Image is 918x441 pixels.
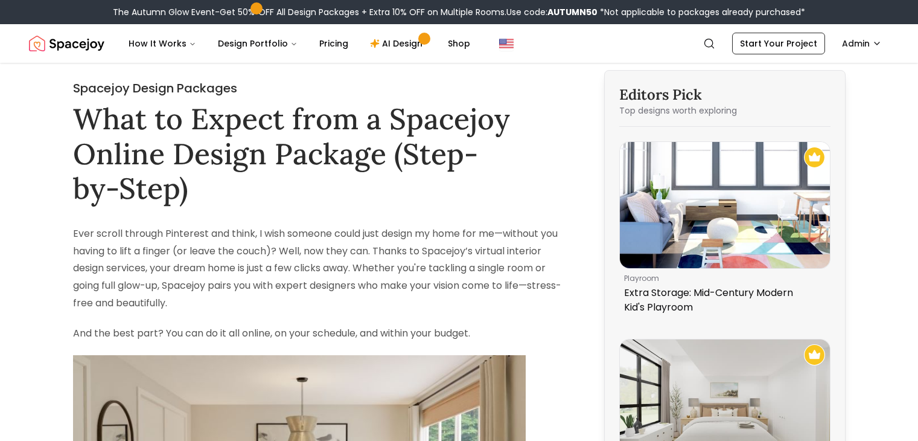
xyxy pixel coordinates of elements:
h3: Editors Pick [619,85,830,105]
span: *Not applicable to packages already purchased* [598,6,805,18]
a: AI Design [360,31,436,56]
a: Spacejoy [29,31,104,56]
img: Recommended Spacejoy Design - Cozy Transitional Bedroom with Warm Wooden Tones [804,344,825,365]
a: Start Your Project [732,33,825,54]
button: How It Works [119,31,206,56]
p: And the best part? You can do it all online, on your schedule, and within your budget. [73,325,573,343]
a: Pricing [310,31,358,56]
span: Use code: [506,6,598,18]
img: Extra Storage: Mid-Century Modern Kid's Playroom [620,142,830,268]
p: Extra Storage: Mid-Century Modern Kid's Playroom [624,286,821,315]
nav: Global [29,24,889,63]
nav: Main [119,31,480,56]
b: AUTUMN50 [547,6,598,18]
a: Extra Storage: Mid-Century Modern Kid's PlayroomRecommended Spacejoy Design - Extra Storage: Mid-... [619,141,830,320]
h1: What to Expect from a Spacejoy Online Design Package (Step-by-Step) [73,101,573,206]
button: Design Portfolio [208,31,307,56]
div: The Autumn Glow Event-Get 50% OFF All Design Packages + Extra 10% OFF on Multiple Rooms. [113,6,805,18]
a: Shop [438,31,480,56]
h2: Spacejoy Design Packages [73,80,573,97]
p: Top designs worth exploring [619,105,830,117]
img: Recommended Spacejoy Design - Extra Storage: Mid-Century Modern Kid's Playroom [804,147,825,168]
img: United States [499,36,514,51]
p: Ever scroll through Pinterest and think, I wish someone could just design my home for me—without ... [73,225,573,312]
img: Spacejoy Logo [29,31,104,56]
button: Admin [835,33,889,54]
p: playroom [624,274,821,283]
